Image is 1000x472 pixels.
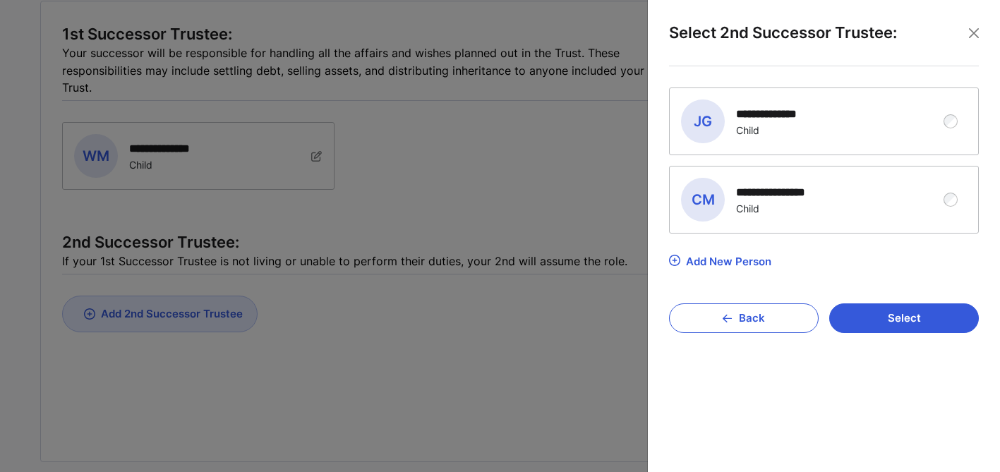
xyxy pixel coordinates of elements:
[669,255,680,266] img: Add New Person icon
[681,178,725,222] span: CM
[829,303,979,333] button: Select
[963,23,984,44] button: Close
[736,202,832,214] div: Child
[669,255,771,268] a: Add New Person
[686,255,771,268] div: Add New Person
[669,21,979,66] div: Select 2nd Successor Trustee:
[681,99,725,143] span: JG
[736,124,819,136] div: Child
[669,303,819,333] button: Back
